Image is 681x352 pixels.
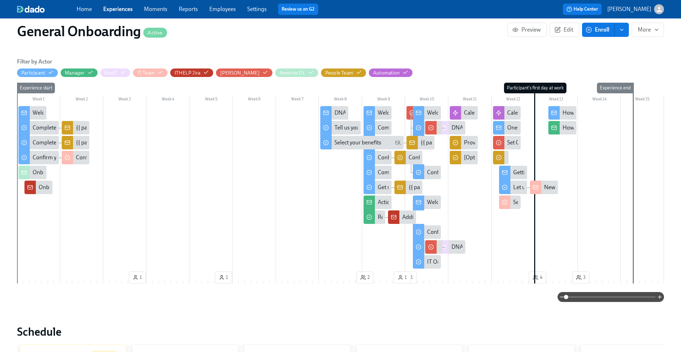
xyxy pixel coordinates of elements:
[334,139,381,147] div: Select your benefits
[409,154,613,161] div: Confirm new [PERSON_NAME] {{ participant.fullName }}'s DNAnexus email address
[62,136,90,149] div: {{ participant.fullName }}'s new [PERSON_NAME] questionnaire uploaded
[464,109,542,117] div: Calendar invites - personal email
[395,140,401,145] svg: Personal Email
[319,95,362,105] div: Week 8
[321,68,366,77] button: People Team
[209,6,236,12] a: Employees
[320,121,361,134] div: Tell us your hardware and phone preferences
[62,121,90,134] div: {{ participant.fullName }}'s background check docs uploaded
[33,154,162,161] div: Confirm your name for your DNAnexus email address
[18,151,59,164] div: Confirm your name for your DNAnexus email address
[373,70,400,76] div: Hide Automation
[607,4,664,14] button: [PERSON_NAME]
[632,23,664,37] button: More
[105,70,117,76] div: Hide BoxIT
[427,228,541,236] div: Confirm what you'd like in your email signature
[103,95,146,105] div: Week 3
[18,106,46,120] div: Welcome to DNAnexus!
[77,6,92,12] a: Home
[278,4,318,15] button: Review us on G2
[621,95,664,105] div: Week 15
[413,106,441,120] div: Welcome from DNAnexus's IT team
[33,109,90,117] div: Welcome to DNAnexus!
[133,274,142,281] span: 1
[33,139,159,147] div: Complete the New [PERSON_NAME] Questionnaire
[378,213,512,221] div: Request additional access for {{ participant.firstName }}
[504,83,566,93] div: Participant's first day at work
[65,70,84,76] div: Hide Manager
[406,136,434,149] div: {{ participant.fullName }}'s benefit preferences submitted
[533,274,542,281] span: 4
[556,26,573,33] span: Edit
[17,83,55,93] div: Experience start
[362,95,405,105] div: Week 9
[215,271,232,284] button: 1
[364,106,392,120] div: Welcome to DNAnexus from the People Team!
[394,151,422,164] div: Confirm new [PERSON_NAME] {{ participant.fullName }}'s DNAnexus email address
[129,271,146,284] button: 1
[143,30,167,35] span: Active
[493,136,521,149] div: Set Google Mail Signature
[378,154,507,161] div: Confirm your name for your DNAnexus email address
[427,169,541,176] div: Confirm what you'd like in your email signature
[499,196,521,209] div: Set up Okta access for new [PERSON_NAME] {{ participant.fullName }} (start date {{ participant.st...
[530,181,558,194] div: New [PERSON_NAME] laptop hasn't arrived: {{ participant.fullName }} (start-date {{ participant.st...
[170,68,213,77] button: ITHELP Jira
[464,154,631,161] div: [Optional] Provide updated first day info for {{ participant.fullName }}
[499,166,527,179] div: Getting ready for your first day at DNAnexus
[493,106,521,120] div: Calendar invites - work email
[394,271,411,284] button: 1
[507,109,577,117] div: Calendar invites - work email
[216,68,272,77] button: [PERSON_NAME]
[21,70,45,76] div: Hide Participant
[356,271,373,284] button: 2
[320,136,404,149] div: Select your benefits
[282,6,315,13] a: Review us on G2
[378,124,504,132] div: Complete the New [PERSON_NAME] Questionnaire
[514,26,541,33] span: Preview
[18,121,59,134] div: Complete your background check
[492,95,535,105] div: Week 12
[275,68,318,77] button: Newhire DL
[360,274,370,281] span: 2
[576,274,586,281] span: 3
[219,274,228,281] span: 1
[61,68,97,77] button: Manager
[179,6,198,12] a: Reports
[17,95,60,105] div: Week 1
[33,124,114,132] div: Complete your background check
[499,181,527,194] div: Let us know when your laptop arrives
[548,106,576,120] div: How's it going, {{ participant.firstName }}?
[378,183,464,191] div: Get started with your I-9 verification
[464,139,604,147] div: Provide the onboarding docs for {{ participant.fullName }}
[493,121,521,134] div: One week to go!
[638,26,658,33] span: More
[378,109,490,117] div: Welcome to DNAnexus from the People Team!
[17,58,52,66] h6: Filter by Actor
[582,23,615,37] button: Enroll
[33,169,253,176] div: Onboarding Summary: {{ participant.fullName }} {{ participant.startDate | MMM DD YYYY }}
[427,198,513,206] div: Welcome from DNAnexus's IT team
[563,109,665,117] div: How's it going, {{ participant.firstName }}?
[450,106,478,120] div: Calendar invites - personal email
[18,136,59,149] div: Complete the New [PERSON_NAME] Questionnaire
[364,181,392,194] div: Get started with your I-9 verification
[146,95,190,105] div: Week 4
[587,26,609,33] span: Enroll
[103,6,133,12] a: Experiences
[413,225,441,239] div: Confirm what you'd like in your email signature
[133,68,167,77] button: IT Team
[513,169,619,176] div: Getting ready for your first day at DNAnexus
[60,95,104,105] div: Week 2
[364,151,392,164] div: Confirm your name for your DNAnexus email address
[276,95,319,105] div: Week 7
[364,121,392,134] div: Complete the New [PERSON_NAME] Questionnaire
[325,70,353,76] div: Hide People Team
[563,4,602,15] button: Help Center
[513,183,603,191] div: Let us know when your laptop arrives
[189,95,233,105] div: Week 5
[220,70,260,76] div: Hide Josh
[137,70,155,76] div: Hide IT Team
[17,23,167,40] h1: General Onboarding
[17,325,664,339] h2: Schedule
